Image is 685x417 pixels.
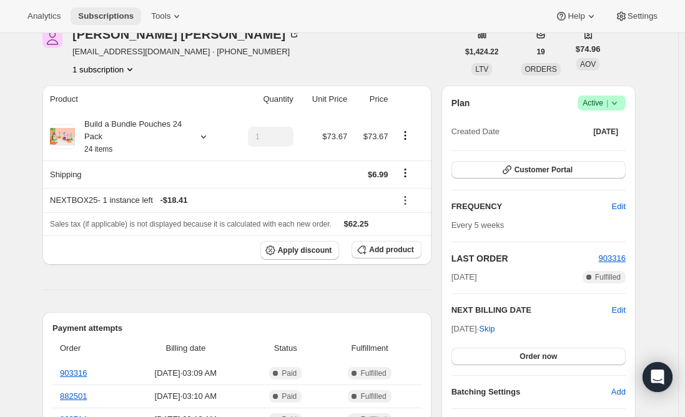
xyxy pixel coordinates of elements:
[599,252,626,265] button: 903316
[612,304,626,316] button: Edit
[160,194,187,207] span: - $18.41
[451,348,626,365] button: Order now
[479,323,495,335] span: Skip
[451,271,477,283] span: [DATE]
[60,368,87,378] a: 903316
[20,7,68,25] button: Analytics
[576,43,601,56] span: $74.96
[52,322,421,335] h2: Payment attempts
[451,386,611,398] h6: Batching Settings
[278,245,332,255] span: Apply discount
[604,382,633,402] button: Add
[608,7,665,25] button: Settings
[253,342,318,355] span: Status
[151,11,170,21] span: Tools
[42,160,230,188] th: Shipping
[529,43,552,61] button: 19
[583,97,621,109] span: Active
[126,342,245,355] span: Billing date
[322,132,347,141] span: $73.67
[42,28,62,48] span: Katherine Espiritu
[458,43,506,61] button: $1,424.22
[451,161,626,179] button: Customer Portal
[593,127,618,137] span: [DATE]
[326,342,414,355] span: Fulfillment
[126,367,245,380] span: [DATE] · 03:09 AM
[50,220,332,228] span: Sales tax (if applicable) is not displayed because it is calculated with each new order.
[451,125,500,138] span: Created Date
[352,241,421,258] button: Add product
[72,28,300,41] div: [PERSON_NAME] [PERSON_NAME]
[144,7,190,25] button: Tools
[628,11,658,21] span: Settings
[72,63,136,76] button: Product actions
[344,219,369,228] span: $62.25
[78,11,134,21] span: Subscriptions
[475,65,488,74] span: LTV
[568,11,584,21] span: Help
[604,197,633,217] button: Edit
[71,7,141,25] button: Subscriptions
[451,97,470,109] h2: Plan
[451,252,599,265] h2: LAST ORDER
[52,335,122,362] th: Order
[282,391,297,401] span: Paid
[515,165,573,175] span: Customer Portal
[395,129,415,142] button: Product actions
[580,60,596,69] span: AOV
[84,145,112,154] small: 24 items
[27,11,61,21] span: Analytics
[360,368,386,378] span: Fulfilled
[536,47,545,57] span: 19
[586,123,626,140] button: [DATE]
[465,47,498,57] span: $1,424.22
[368,170,388,179] span: $6.99
[612,200,626,213] span: Edit
[363,132,388,141] span: $73.67
[548,7,604,25] button: Help
[606,98,608,108] span: |
[520,351,557,361] span: Order now
[451,220,505,230] span: Every 5 weeks
[599,253,626,263] a: 903316
[595,272,621,282] span: Fulfilled
[451,200,612,213] h2: FREQUENCY
[471,319,502,339] button: Skip
[72,46,300,58] span: [EMAIL_ADDRESS][DOMAIN_NAME] · [PHONE_NUMBER]
[643,362,673,392] div: Open Intercom Messenger
[360,391,386,401] span: Fulfilled
[611,386,626,398] span: Add
[351,86,392,113] th: Price
[451,324,495,333] span: [DATE] ·
[369,245,413,255] span: Add product
[282,368,297,378] span: Paid
[230,86,297,113] th: Quantity
[75,118,187,155] div: Build a Bundle Pouches 24 Pack
[50,194,388,207] div: NEXTBOX25 - 1 instance left
[525,65,556,74] span: ORDERS
[297,86,351,113] th: Unit Price
[42,86,230,113] th: Product
[395,166,415,180] button: Shipping actions
[260,241,340,260] button: Apply discount
[60,391,87,401] a: 882501
[451,304,612,316] h2: NEXT BILLING DATE
[126,390,245,403] span: [DATE] · 03:10 AM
